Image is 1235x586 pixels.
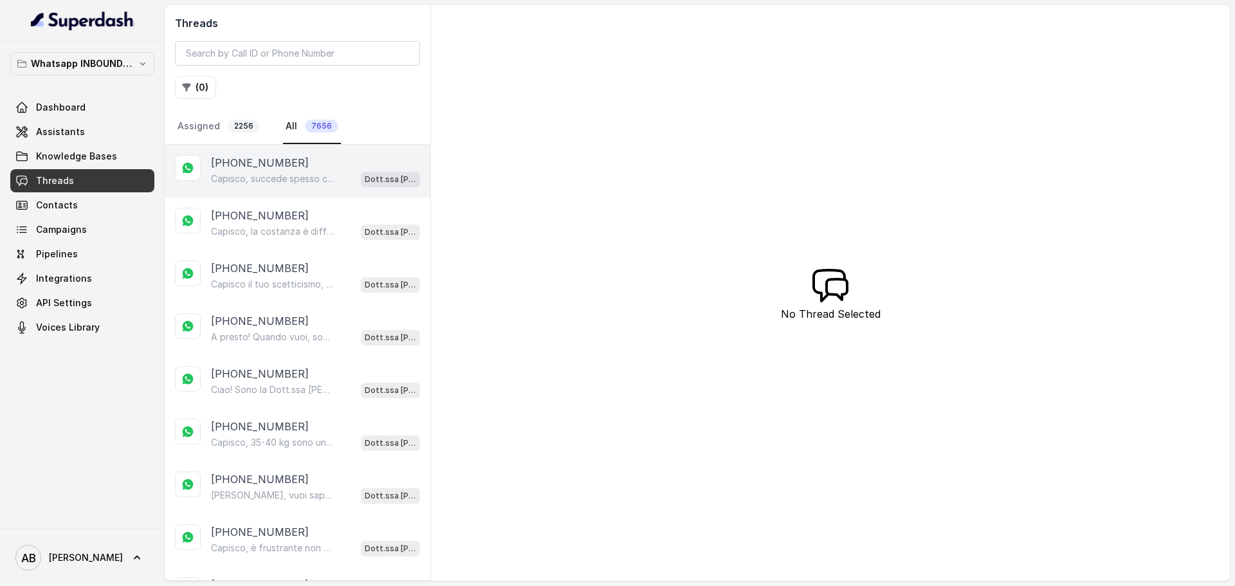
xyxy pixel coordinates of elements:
p: Dott.ssa [PERSON_NAME] AI [365,542,416,555]
input: Search by Call ID or Phone Number [175,41,420,66]
p: Ciao! Sono la Dott.ssa [PERSON_NAME] del Metodo F.E.S.P.A., piacere di conoscerti! Certo, ti spie... [211,383,334,396]
a: Integrations [10,267,154,290]
p: Capisco, succede spesso con la chetogenica che i kg tornino dopo, è l’effetto yo-yo che rallenta ... [211,172,334,185]
p: [PHONE_NUMBER] [211,366,309,381]
span: API Settings [36,297,92,309]
a: Contacts [10,194,154,217]
p: [PHONE_NUMBER] [211,208,309,223]
p: Capisco, 35-40 kg sono un bel traguardo. Dimmi, hai già provato qualcosa in passato per perdere p... [211,436,334,449]
p: Dott.ssa [PERSON_NAME] AI [365,437,416,450]
p: [PHONE_NUMBER] [211,524,309,540]
span: Contacts [36,199,78,212]
p: Whatsapp INBOUND Workspace [31,56,134,71]
p: [PHONE_NUMBER] [211,155,309,170]
p: [PHONE_NUMBER] [211,313,309,329]
a: Dashboard [10,96,154,119]
p: A presto! Quando vuoi, sono qui per aiutarti a scoprire come raggiungere i tuoi obiettivi senza s... [211,331,334,343]
span: Dashboard [36,101,86,114]
a: Knowledge Bases [10,145,154,168]
h2: Threads [175,15,420,31]
a: Pipelines [10,243,154,266]
a: Threads [10,169,154,192]
p: Dott.ssa [PERSON_NAME] AI [365,279,416,291]
a: Voices Library [10,316,154,339]
button: Whatsapp INBOUND Workspace [10,52,154,75]
p: Capisco, la costanza è difficile e l’effetto yo-yo è frustrante. Guarda, con il Metodo FESPA velo... [211,225,334,238]
a: [PERSON_NAME] [10,540,154,576]
p: No Thread Selected [781,306,881,322]
nav: Tabs [175,109,420,144]
a: API Settings [10,291,154,315]
span: Knowledge Bases [36,150,117,163]
a: Assigned2256 [175,109,262,144]
span: Campaigns [36,223,87,236]
span: Voices Library [36,321,100,334]
a: Campaigns [10,218,154,241]
p: [PERSON_NAME], vuoi sapere come funziona il Metodo FESPA, giusto? Il nostro percorso ti aiuta a r... [211,489,334,502]
span: 2256 [228,120,260,133]
span: Pipelines [36,248,78,261]
p: Dott.ssa [PERSON_NAME] AI [365,384,416,397]
p: [PHONE_NUMBER] [211,472,309,487]
span: 7656 [305,120,338,133]
p: Dott.ssa [PERSON_NAME] AI [365,490,416,502]
text: AB [21,551,36,565]
p: [PHONE_NUMBER] [211,261,309,276]
img: light.svg [31,10,134,31]
p: Dott.ssa [PERSON_NAME] AI [365,173,416,186]
p: Capisco, è frustrante non vedere risultati nonostante gli sforzi. Guarda, il nostro Metodo FESPA ... [211,542,334,554]
span: Assistants [36,125,85,138]
span: Integrations [36,272,92,285]
p: Dott.ssa [PERSON_NAME] AI [365,331,416,344]
button: (0) [175,76,216,99]
p: [PHONE_NUMBER] [211,419,309,434]
span: Threads [36,174,74,187]
a: All7656 [283,109,341,144]
span: [PERSON_NAME] [49,551,123,564]
a: Assistants [10,120,154,143]
p: Dott.ssa [PERSON_NAME] AI [365,226,416,239]
p: Capisco il tuo scetticismo, è normale. Proprio per questo la chiamata è gratuita e senza impegno,... [211,278,334,291]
